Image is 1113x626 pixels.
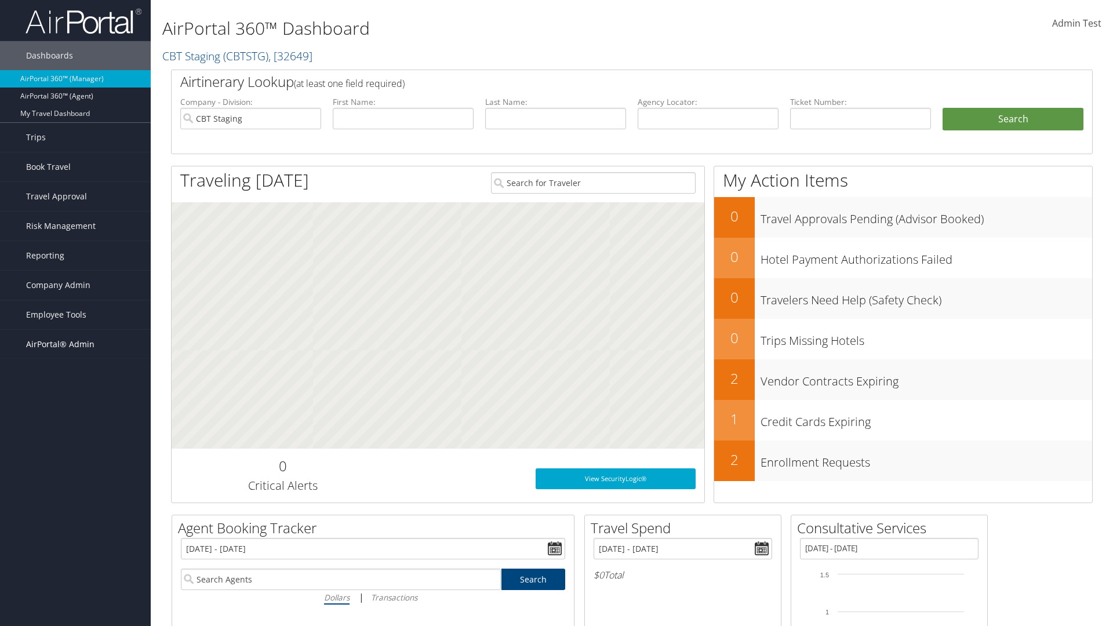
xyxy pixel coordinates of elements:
[591,518,781,538] h2: Travel Spend
[714,206,755,226] h2: 0
[162,16,788,41] h1: AirPortal 360™ Dashboard
[26,123,46,152] span: Trips
[26,330,94,359] span: AirPortal® Admin
[26,8,141,35] img: airportal-logo.png
[26,182,87,211] span: Travel Approval
[714,238,1092,278] a: 0Hotel Payment Authorizations Failed
[26,152,71,181] span: Book Travel
[594,569,604,581] span: $0
[501,569,566,590] a: Search
[1052,17,1101,30] span: Admin Test
[714,319,1092,359] a: 0Trips Missing Hotels
[180,72,1007,92] h2: Airtinerary Lookup
[371,592,417,603] i: Transactions
[536,468,696,489] a: View SecurityLogic®
[178,518,574,538] h2: Agent Booking Tracker
[324,592,350,603] i: Dollars
[820,572,829,578] tspan: 1.5
[26,241,64,270] span: Reporting
[714,278,1092,319] a: 0Travelers Need Help (Safety Check)
[761,367,1092,390] h3: Vendor Contracts Expiring
[26,271,90,300] span: Company Admin
[594,569,772,581] h6: Total
[714,369,755,388] h2: 2
[26,41,73,70] span: Dashboards
[714,400,1092,441] a: 1Credit Cards Expiring
[714,450,755,469] h2: 2
[333,96,474,108] label: First Name:
[714,441,1092,481] a: 2Enrollment Requests
[714,359,1092,400] a: 2Vendor Contracts Expiring
[714,168,1092,192] h1: My Action Items
[761,205,1092,227] h3: Travel Approvals Pending (Advisor Booked)
[761,246,1092,268] h3: Hotel Payment Authorizations Failed
[1052,6,1101,42] a: Admin Test
[761,327,1092,349] h3: Trips Missing Hotels
[181,569,501,590] input: Search Agents
[943,108,1083,131] button: Search
[790,96,931,108] label: Ticket Number:
[825,609,829,616] tspan: 1
[26,300,86,329] span: Employee Tools
[223,48,268,64] span: ( CBTSTG )
[180,168,309,192] h1: Traveling [DATE]
[491,172,696,194] input: Search for Traveler
[797,518,987,538] h2: Consultative Services
[638,96,779,108] label: Agency Locator:
[294,77,405,90] span: (at least one field required)
[761,449,1092,471] h3: Enrollment Requests
[268,48,312,64] span: , [ 32649 ]
[714,197,1092,238] a: 0Travel Approvals Pending (Advisor Booked)
[714,409,755,429] h2: 1
[714,287,755,307] h2: 0
[761,408,1092,430] h3: Credit Cards Expiring
[181,590,565,605] div: |
[485,96,626,108] label: Last Name:
[714,328,755,348] h2: 0
[26,212,96,241] span: Risk Management
[714,247,755,267] h2: 0
[162,48,312,64] a: CBT Staging
[180,456,385,476] h2: 0
[761,286,1092,308] h3: Travelers Need Help (Safety Check)
[180,96,321,108] label: Company - Division:
[180,478,385,494] h3: Critical Alerts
